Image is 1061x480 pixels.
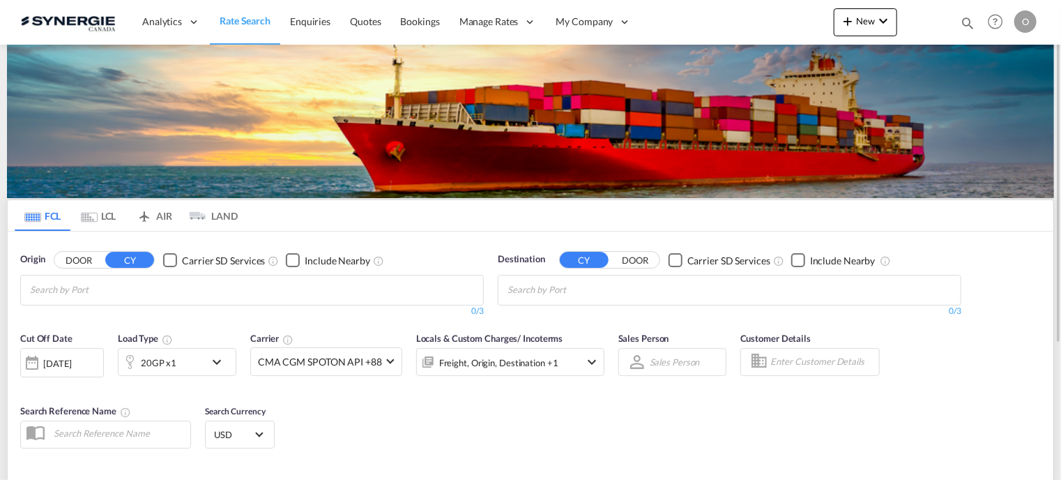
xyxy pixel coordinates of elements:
[141,353,176,373] div: 20GP x1
[126,200,182,231] md-tab-item: AIR
[282,334,293,345] md-icon: The selected Trucker/Carrierwill be displayed in the rate results If the rates are from another f...
[286,253,370,267] md-checkbox: Checkbox No Ink
[43,357,72,370] div: [DATE]
[839,15,892,27] span: New
[118,348,236,376] div: 20GP x1icon-chevron-down
[740,333,811,344] span: Customer Details
[518,333,563,344] span: / Incoterms
[669,253,770,267] md-checkbox: Checkbox No Ink
[28,276,168,301] md-chips-wrap: Chips container with autocompletion. Enter the text area, type text to search, and then use the u...
[268,255,279,267] md-icon: Unchecked: Search for CY (Container Yard) services for all selected carriers.Checked : Search for...
[220,15,270,27] span: Rate Search
[834,8,897,36] button: icon-plus 400-fgNewicon-chevron-down
[205,406,266,417] span: Search Currency
[20,333,72,344] span: Cut Off Date
[984,10,1014,35] div: Help
[290,15,330,27] span: Enquiries
[250,333,293,344] span: Carrier
[459,15,519,29] span: Manage Rates
[20,405,131,417] span: Search Reference Name
[20,348,104,377] div: [DATE]
[70,200,126,231] md-tab-item: LCL
[208,354,232,370] md-icon: icon-chevron-down
[258,355,382,369] span: CMA CGM SPOTON API +88
[810,254,876,268] div: Include Nearby
[162,334,173,345] md-icon: icon-information-outline
[20,375,31,394] md-datepicker: Select
[960,15,975,36] div: icon-magnify
[439,353,558,373] div: Freight Origin Destination Factory Stuffing
[875,13,892,29] md-icon: icon-chevron-down
[984,10,1007,33] span: Help
[583,354,600,370] md-icon: icon-chevron-down
[618,333,669,344] span: Sales Person
[1014,10,1037,33] div: O
[773,255,784,267] md-icon: Unchecked: Search for CY (Container Yard) services for all selected carriers.Checked : Search for...
[20,253,45,267] span: Origin
[648,352,701,372] md-select: Sales Person
[21,6,115,38] img: 1f56c880d42311ef80fc7dca854c8e59.png
[401,15,440,27] span: Bookings
[163,253,265,267] md-checkbox: Checkbox No Ink
[791,253,876,267] md-checkbox: Checkbox No Ink
[556,15,613,29] span: My Company
[15,200,238,231] md-pagination-wrapper: Use the left and right arrow keys to navigate between tabs
[20,306,484,317] div: 0/3
[30,279,162,301] input: Chips input.
[7,45,1054,198] img: LCL+%26+FCL+BACKGROUND.png
[1002,417,1051,470] iframe: Chat
[880,255,891,267] md-icon: Unchecked: Ignores neighbouring ports when fetching rates.Checked : Includes neighbouring ports w...
[960,15,975,31] md-icon: icon-magnify
[118,333,173,344] span: Load Type
[136,208,153,218] md-icon: icon-airplane
[560,252,609,268] button: CY
[416,333,563,344] span: Locals & Custom Charges
[182,200,238,231] md-tab-item: LAND
[416,348,604,376] div: Freight Origin Destination Factory Stuffingicon-chevron-down
[142,15,182,29] span: Analytics
[498,253,545,267] span: Destination
[305,254,370,268] div: Include Nearby
[213,424,267,444] md-select: Select Currency: $ USDUnited States Dollar
[770,352,875,373] input: Enter Customer Details
[839,13,856,29] md-icon: icon-plus 400-fg
[373,255,384,267] md-icon: Unchecked: Ignores neighbouring ports when fetching rates.Checked : Includes neighbouring ports w...
[214,428,253,441] span: USD
[105,252,154,268] button: CY
[350,15,381,27] span: Quotes
[15,200,70,231] md-tab-item: FCL
[687,254,770,268] div: Carrier SD Services
[498,306,961,317] div: 0/3
[505,276,646,301] md-chips-wrap: Chips container with autocompletion. Enter the text area, type text to search, and then use the u...
[120,407,131,418] md-icon: Your search will be saved by the below given name
[507,279,640,301] input: Chips input.
[182,254,265,268] div: Carrier SD Services
[54,253,103,269] button: DOOR
[611,253,659,269] button: DOOR
[47,423,190,444] input: Search Reference Name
